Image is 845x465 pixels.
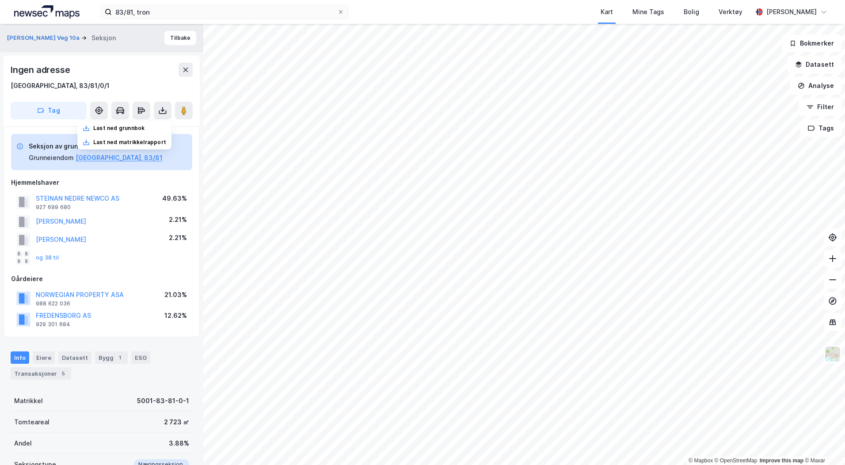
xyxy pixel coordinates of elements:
div: Seksjon av grunneiendom [29,141,163,152]
div: 21.03% [164,290,187,300]
button: Filter [799,98,841,116]
a: OpenStreetMap [715,457,757,464]
div: 2.21% [169,232,187,243]
div: 929 301 684 [36,321,70,328]
div: Matrikkel [14,396,43,406]
div: Last ned matrikkelrapport [93,139,166,146]
div: 49.63% [162,193,187,204]
div: 12.62% [164,310,187,321]
button: Tilbake [164,31,196,45]
div: [PERSON_NAME] [766,7,817,17]
div: Grunneiendom [29,152,74,163]
div: 5 [59,369,68,378]
div: Seksjon [91,33,116,43]
button: Bokmerker [782,34,841,52]
div: Gårdeiere [11,274,192,284]
iframe: Chat Widget [801,423,845,465]
a: Improve this map [760,457,803,464]
div: 927 699 680 [36,204,71,211]
div: Bolig [684,7,699,17]
div: Info [11,351,29,364]
button: [GEOGRAPHIC_DATA], 83/81 [76,152,163,163]
div: ESG [131,351,150,364]
button: Datasett [788,56,841,73]
div: 2 723 ㎡ [164,417,189,427]
div: Mine Tags [632,7,664,17]
div: 3.88% [169,438,189,449]
img: logo.a4113a55bc3d86da70a041830d287a7e.svg [14,5,80,19]
div: Bygg [95,351,128,364]
button: Analyse [790,77,841,95]
button: [PERSON_NAME] Veg 10a [7,34,81,42]
div: 2.21% [169,214,187,225]
div: Datasett [58,351,91,364]
input: Søk på adresse, matrikkel, gårdeiere, leietakere eller personer [112,5,337,19]
button: Tags [800,119,841,137]
button: Tag [11,102,87,119]
a: Mapbox [689,457,713,464]
div: Eiere [33,351,55,364]
div: Kontrollprogram for chat [801,423,845,465]
div: 988 622 036 [36,300,70,307]
div: Last ned grunnbok [93,125,145,132]
div: Ingen adresse [11,63,72,77]
div: Transaksjoner [11,367,71,380]
div: [GEOGRAPHIC_DATA], 83/81/0/1 [11,80,110,91]
div: Andel [14,438,32,449]
div: 5001-83-81-0-1 [137,396,189,406]
img: Z [824,346,841,362]
div: Kart [601,7,613,17]
div: Hjemmelshaver [11,177,192,188]
div: Verktøy [719,7,742,17]
div: 1 [115,353,124,362]
div: Tomteareal [14,417,49,427]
